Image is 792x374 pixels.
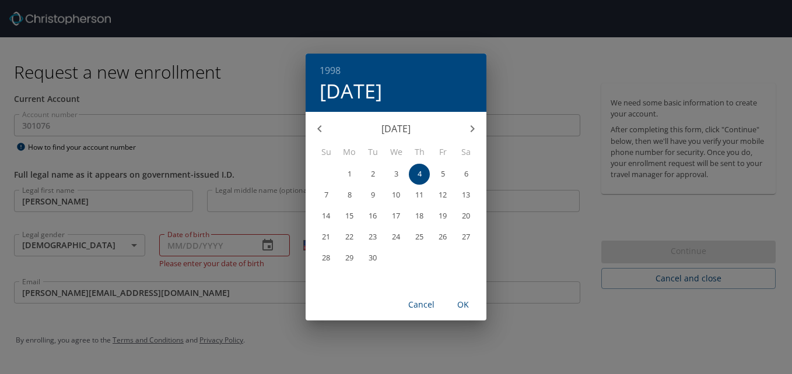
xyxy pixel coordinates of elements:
[316,206,337,227] button: 14
[455,227,476,248] button: 27
[339,185,360,206] button: 8
[409,164,430,185] button: 4
[432,185,453,206] button: 12
[439,233,447,241] p: 26
[362,248,383,269] button: 30
[316,146,337,158] span: Su
[320,62,341,79] button: 1998
[362,146,383,158] span: Tu
[432,206,453,227] button: 19
[339,206,360,227] button: 15
[334,122,458,136] p: [DATE]
[464,170,468,178] p: 6
[348,170,352,178] p: 1
[409,227,430,248] button: 25
[418,170,422,178] p: 4
[386,164,406,185] button: 3
[394,170,398,178] p: 3
[362,164,383,185] button: 2
[324,191,328,199] p: 7
[369,212,377,220] p: 16
[409,146,430,158] span: Th
[402,294,440,316] button: Cancel
[362,227,383,248] button: 23
[386,146,406,158] span: We
[455,185,476,206] button: 13
[432,227,453,248] button: 26
[392,233,400,241] p: 24
[339,164,360,185] button: 1
[345,233,353,241] p: 22
[386,206,406,227] button: 17
[339,146,360,158] span: Mo
[345,254,353,262] p: 29
[415,212,423,220] p: 18
[322,212,330,220] p: 14
[371,170,375,178] p: 2
[441,170,445,178] p: 5
[455,164,476,185] button: 6
[316,185,337,206] button: 7
[392,191,400,199] p: 10
[415,191,423,199] p: 11
[432,146,453,158] span: Fr
[362,206,383,227] button: 16
[339,248,360,269] button: 29
[339,227,360,248] button: 22
[345,212,353,220] p: 15
[407,298,435,312] span: Cancel
[316,248,337,269] button: 28
[409,206,430,227] button: 18
[455,146,476,158] span: Sa
[462,191,470,199] p: 13
[371,191,375,199] p: 9
[455,206,476,227] button: 20
[316,227,337,248] button: 21
[462,233,470,241] p: 27
[432,164,453,185] button: 5
[415,233,423,241] p: 25
[449,298,477,312] span: OK
[322,233,330,241] p: 21
[362,185,383,206] button: 9
[444,294,482,316] button: OK
[369,233,377,241] p: 23
[439,212,447,220] p: 19
[386,227,406,248] button: 24
[348,191,352,199] p: 8
[322,254,330,262] p: 28
[369,254,377,262] p: 30
[320,79,382,103] button: [DATE]
[392,212,400,220] p: 17
[439,191,447,199] p: 12
[409,185,430,206] button: 11
[462,212,470,220] p: 20
[386,185,406,206] button: 10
